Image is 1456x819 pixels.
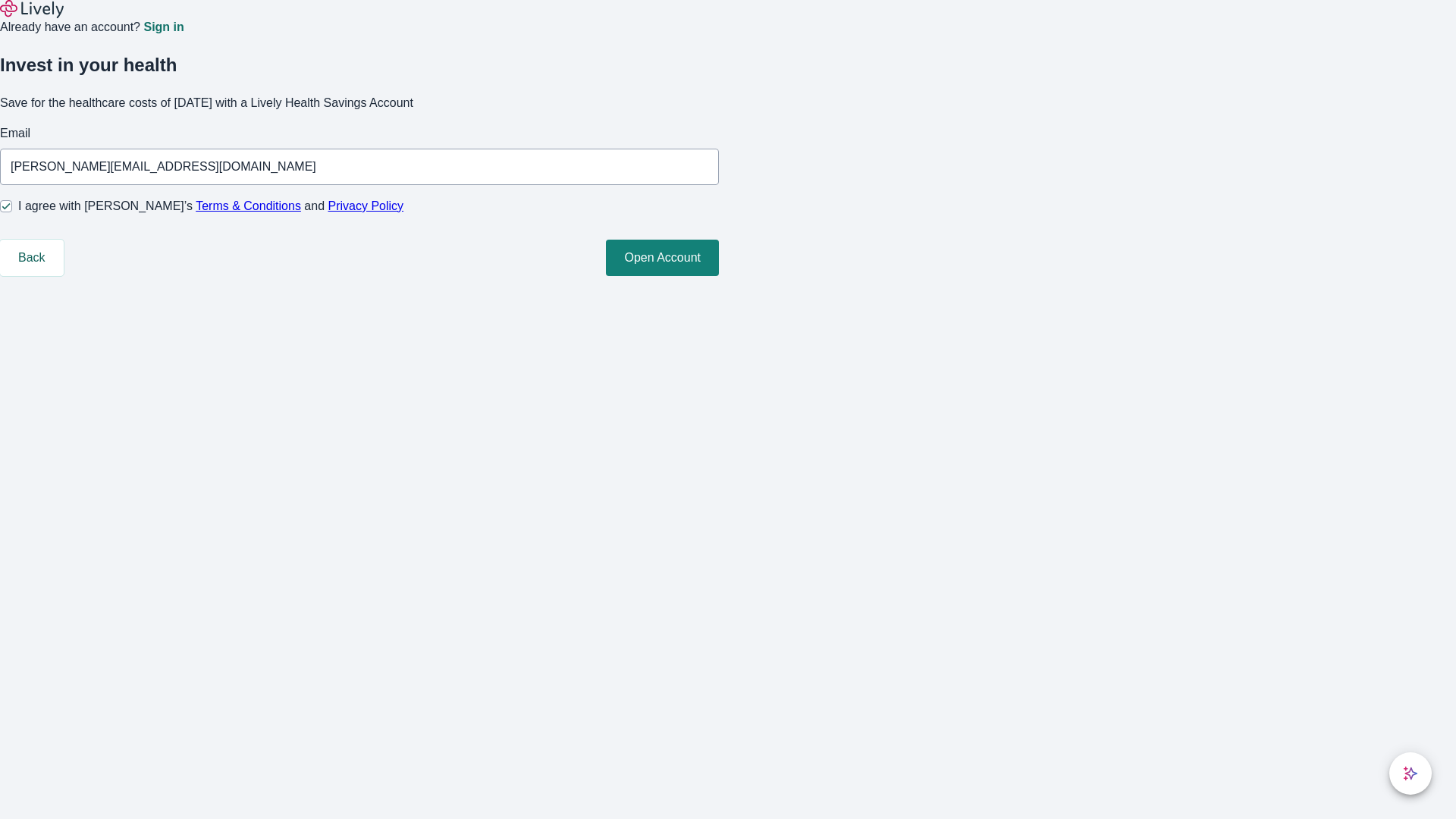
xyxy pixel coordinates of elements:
a: Terms & Conditions [196,199,301,212]
span: I agree with [PERSON_NAME]’s and [18,197,403,215]
a: Privacy Policy [328,199,404,212]
button: chat [1389,752,1432,795]
a: Sign in [143,21,184,33]
button: Open Account [606,240,719,276]
svg: Lively AI Assistant [1403,766,1418,781]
